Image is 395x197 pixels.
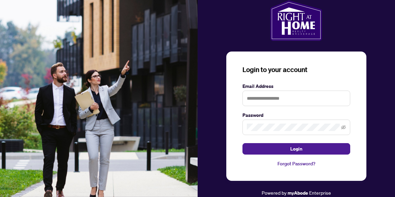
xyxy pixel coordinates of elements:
span: Login [290,143,302,154]
label: Password [242,111,350,119]
span: Powered by [262,190,287,196]
img: ma-logo [270,0,322,41]
span: Enterprise [309,190,331,196]
button: Login [242,143,350,155]
label: Email Address [242,83,350,90]
a: myAbode [288,189,308,197]
a: Forgot Password? [242,160,350,167]
h3: Login to your account [242,65,350,74]
span: eye-invisible [341,125,346,130]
